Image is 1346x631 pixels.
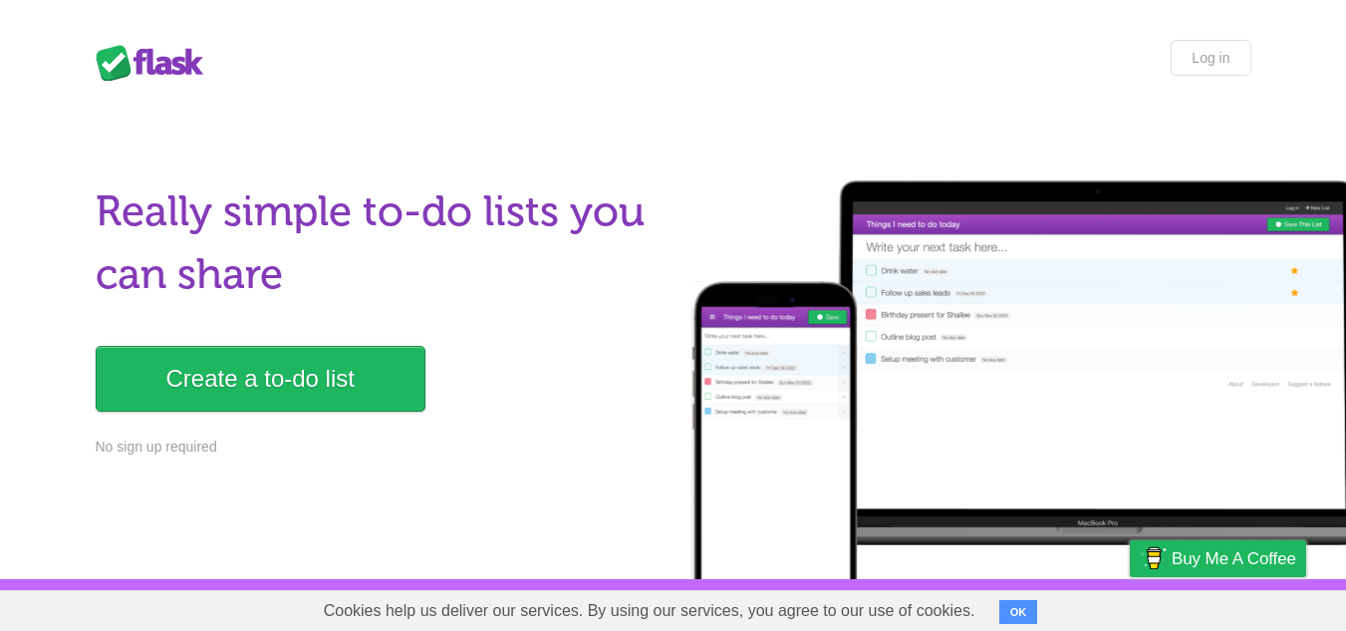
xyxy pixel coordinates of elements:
[1140,541,1167,575] img: Buy me a coffee
[304,591,995,631] span: Cookies help us deliver our services. By using our services, you agree to our use of cookies.
[96,346,425,412] a: Create a to-do list
[1130,540,1306,577] a: Buy me a coffee
[96,180,662,306] h1: Really simple to-do lists you can share
[999,600,1038,624] button: OK
[96,45,215,81] div: Flask Lists
[1171,40,1250,76] a: Log in
[96,437,662,458] p: No sign up required
[1172,541,1296,576] span: Buy me a coffee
